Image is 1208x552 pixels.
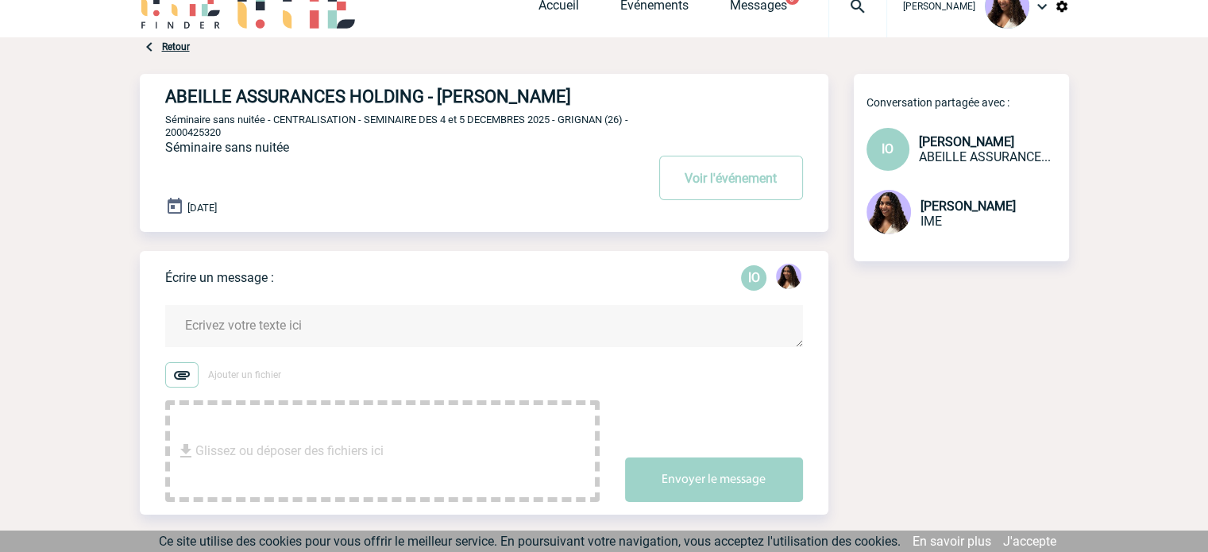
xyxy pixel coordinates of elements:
span: Glissez ou déposer des fichiers ici [195,411,384,491]
span: [DATE] [187,202,217,214]
a: Retour [162,41,190,52]
a: J'accepte [1003,534,1056,549]
div: Isabelle OTTAVIANI [741,265,766,291]
span: [PERSON_NAME] [920,199,1016,214]
span: IO [882,141,893,156]
span: [PERSON_NAME] [919,134,1014,149]
span: IME [920,214,942,229]
span: Ce site utilise des cookies pour vous offrir le meilleur service. En poursuivant votre navigation... [159,534,901,549]
p: Écrire un message : [165,270,274,285]
img: 131234-0.jpg [776,264,801,289]
span: Séminaire sans nuitée - CENTRALISATION - SEMINAIRE DES 4 et 5 DECEMBRES 2025 - GRIGNAN (26) - 200... [165,114,628,138]
p: Conversation partagée avec : [866,96,1069,109]
button: Voir l'événement [659,156,803,200]
div: Jessica NETO BOGALHO [776,264,801,292]
h4: ABEILLE ASSURANCES HOLDING - [PERSON_NAME] [165,87,598,106]
span: Ajouter un fichier [208,369,281,380]
button: Envoyer le message [625,457,803,502]
span: Séminaire sans nuitée [165,140,289,155]
span: ABEILLE ASSURANCES HOLDING [919,149,1051,164]
p: IO [741,265,766,291]
img: 131234-0.jpg [866,190,911,234]
img: file_download.svg [176,442,195,461]
a: En savoir plus [913,534,991,549]
span: [PERSON_NAME] [903,1,975,12]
